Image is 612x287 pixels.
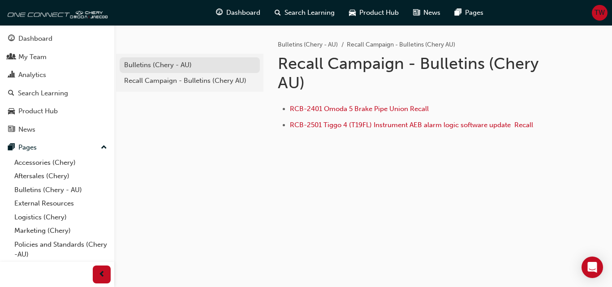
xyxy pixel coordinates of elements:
span: News [423,8,440,18]
div: My Team [18,52,47,62]
a: Search Learning [4,85,111,102]
span: guage-icon [8,35,15,43]
a: RCB-2501 Tiggo 4 (T19FL) Instrument AEB alarm logic software update Recall [290,121,533,129]
span: news-icon [413,7,420,18]
div: Product Hub [18,106,58,116]
div: Bulletins (Chery - AU) [124,60,255,70]
li: Recall Campaign - Bulletins (Chery AU) [347,40,455,50]
span: pages-icon [455,7,461,18]
button: Pages [4,139,111,156]
div: Pages [18,142,37,153]
span: Search Learning [284,8,335,18]
a: pages-iconPages [448,4,491,22]
a: Product Hub [4,103,111,120]
a: External Resources [11,197,111,210]
span: RCB-2501 Tiggo 4 (T19FL) Instrument AEB alarm logic software update ﻿ Recall [290,121,533,129]
a: RCB-2401 Omoda 5 Brake Pipe Union Recall [290,105,429,113]
a: Bulletins (Chery - AU) [120,57,260,73]
a: News [4,121,111,138]
span: TW [595,8,605,18]
span: search-icon [8,90,14,98]
a: Policies and Standards (Chery -AU) [11,238,111,261]
a: My Team [4,49,111,65]
a: Accessories (Chery) [11,156,111,170]
a: Marketing (Chery) [11,224,111,238]
span: Dashboard [226,8,260,18]
a: Recall Campaign - Bulletins (Chery AU) [120,73,260,89]
a: guage-iconDashboard [209,4,267,22]
a: Technical Hub Workshop information [11,261,111,285]
div: News [18,124,35,135]
span: news-icon [8,126,15,134]
a: Aftersales (Chery) [11,169,111,183]
span: chart-icon [8,71,15,79]
button: DashboardMy TeamAnalyticsSearch LearningProduct HubNews [4,29,111,139]
h1: Recall Campaign - Bulletins (Chery AU) [278,54,544,93]
span: search-icon [275,7,281,18]
span: prev-icon [99,269,105,280]
span: car-icon [349,7,356,18]
span: people-icon [8,53,15,61]
div: Recall Campaign - Bulletins (Chery AU) [124,76,255,86]
span: guage-icon [216,7,223,18]
span: car-icon [8,107,15,116]
a: Bulletins (Chery - AU) [278,41,338,48]
a: Dashboard [4,30,111,47]
div: Open Intercom Messenger [582,257,603,278]
a: search-iconSearch Learning [267,4,342,22]
span: up-icon [101,142,107,154]
span: Product Hub [359,8,399,18]
a: Bulletins (Chery - AU) [11,183,111,197]
span: Pages [465,8,483,18]
span: pages-icon [8,144,15,152]
button: TW [592,5,608,21]
a: Logistics (Chery) [11,210,111,224]
a: news-iconNews [406,4,448,22]
div: Dashboard [18,34,52,44]
div: Search Learning [18,88,68,99]
a: car-iconProduct Hub [342,4,406,22]
a: Analytics [4,67,111,83]
img: oneconnect [4,4,108,21]
div: Analytics [18,70,46,80]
